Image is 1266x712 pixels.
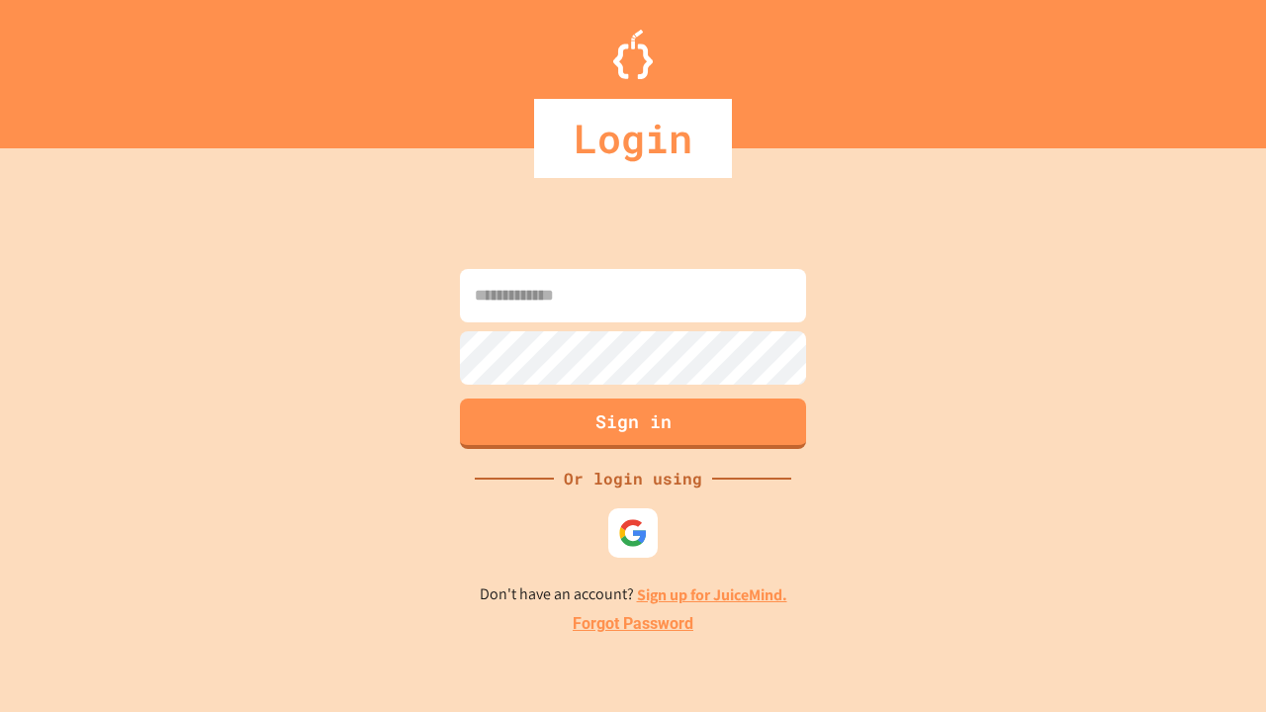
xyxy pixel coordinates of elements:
[554,467,712,490] div: Or login using
[534,99,732,178] div: Login
[573,612,693,636] a: Forgot Password
[480,582,787,607] p: Don't have an account?
[618,518,648,548] img: google-icon.svg
[613,30,653,79] img: Logo.svg
[637,584,787,605] a: Sign up for JuiceMind.
[460,399,806,449] button: Sign in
